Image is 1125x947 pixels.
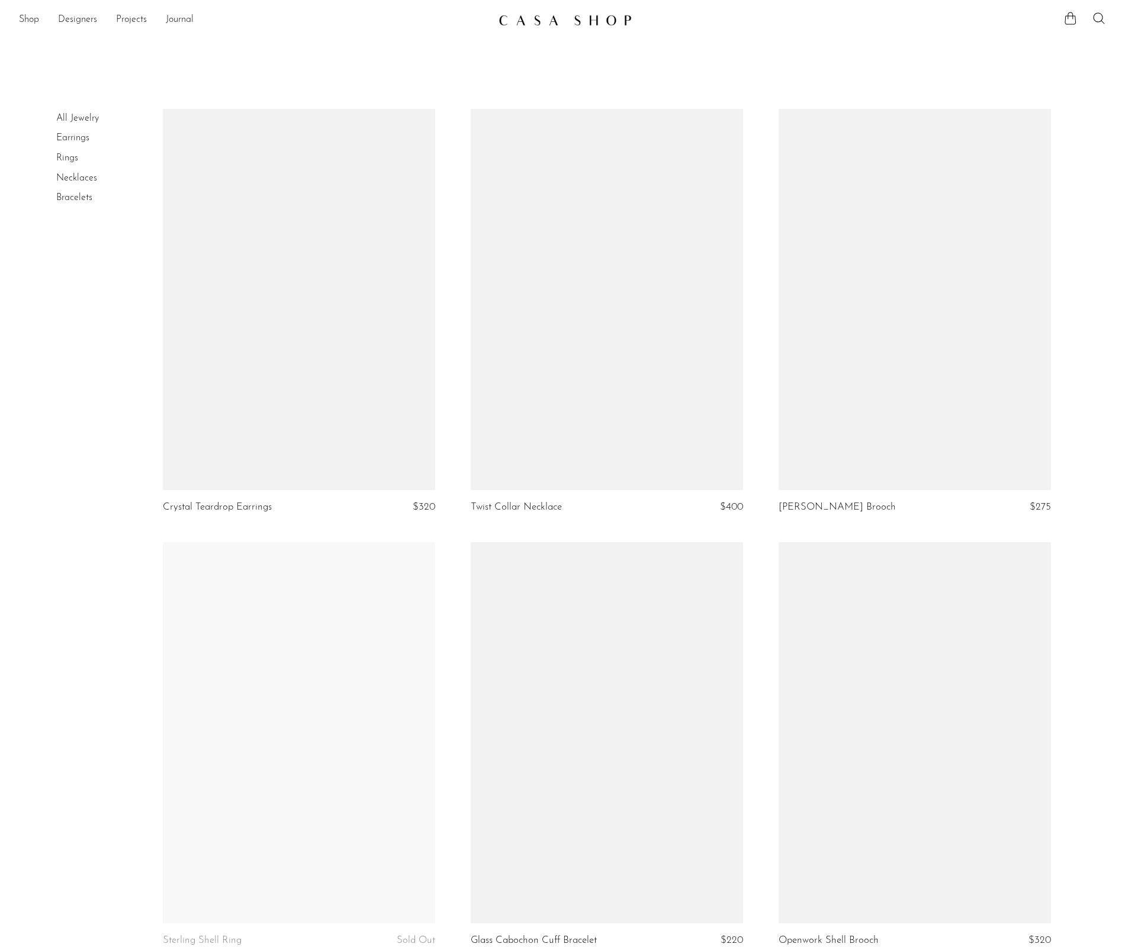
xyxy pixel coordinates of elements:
[779,502,896,513] a: [PERSON_NAME] Brooch
[116,12,147,28] a: Projects
[166,12,194,28] a: Journal
[56,193,92,202] a: Bracelets
[1030,502,1051,512] span: $275
[56,173,97,183] a: Necklaces
[471,935,597,946] a: Glass Cabochon Cuff Bracelet
[163,935,242,946] a: Sterling Shell Ring
[19,12,39,28] a: Shop
[56,114,99,123] a: All Jewelry
[56,133,89,143] a: Earrings
[720,502,743,512] span: $400
[413,502,435,512] span: $320
[1028,935,1051,945] span: $320
[56,153,78,163] a: Rings
[19,10,489,30] nav: Desktop navigation
[721,935,743,945] span: $220
[471,502,562,513] a: Twist Collar Necklace
[163,502,272,513] a: Crystal Teardrop Earrings
[58,12,97,28] a: Designers
[779,935,879,946] a: Openwork Shell Brooch
[397,935,435,945] span: Sold Out
[19,10,489,30] ul: NEW HEADER MENU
